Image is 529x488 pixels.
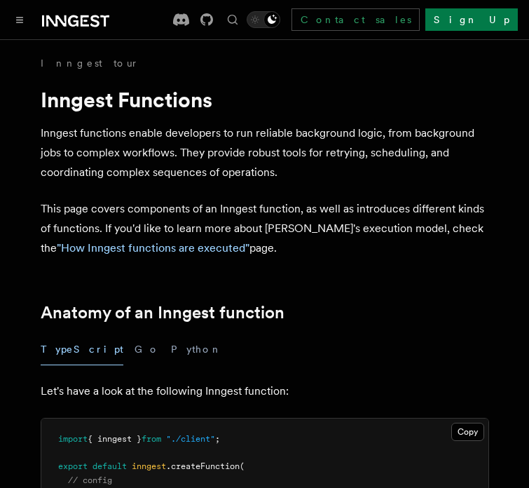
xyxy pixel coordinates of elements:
[11,11,28,28] button: Toggle navigation
[247,11,280,28] button: Toggle dark mode
[41,123,489,182] p: Inngest functions enable developers to run reliable background logic, from background jobs to com...
[451,423,484,441] button: Copy
[41,381,489,401] p: Let's have a look at the following Inngest function:
[41,334,123,365] button: TypeScript
[171,334,222,365] button: Python
[58,434,88,444] span: import
[41,56,139,70] a: Inngest tour
[224,11,241,28] button: Find something...
[135,334,160,365] button: Go
[41,303,284,323] a: Anatomy of an Inngest function
[132,461,166,471] span: inngest
[425,8,518,31] a: Sign Up
[291,8,420,31] a: Contact sales
[215,434,220,444] span: ;
[58,461,88,471] span: export
[166,461,240,471] span: .createFunction
[41,87,489,112] h1: Inngest Functions
[57,241,249,255] a: "How Inngest functions are executed"
[88,434,142,444] span: { inngest }
[92,461,127,471] span: default
[166,434,215,444] span: "./client"
[41,199,489,258] p: This page covers components of an Inngest function, as well as introduces different kinds of func...
[240,461,245,471] span: (
[68,475,112,485] span: // config
[142,434,161,444] span: from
